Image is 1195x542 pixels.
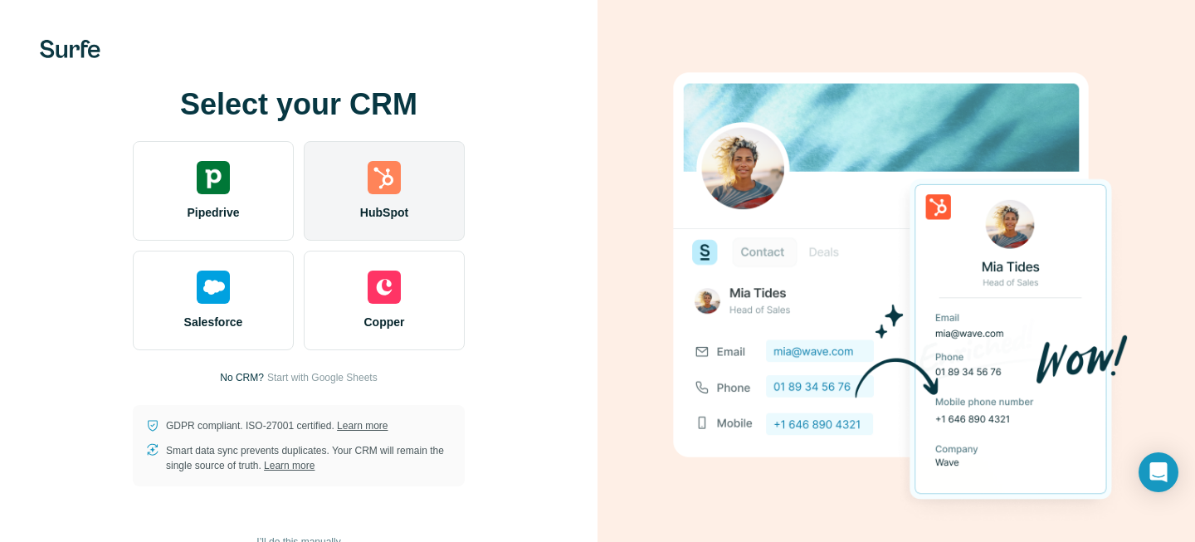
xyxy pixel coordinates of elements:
img: HUBSPOT image [664,46,1129,528]
span: Pipedrive [187,204,239,221]
img: copper's logo [368,271,401,304]
img: hubspot's logo [368,161,401,194]
img: salesforce's logo [197,271,230,304]
button: Start with Google Sheets [267,370,378,385]
a: Learn more [264,460,315,471]
p: No CRM? [220,370,264,385]
span: HubSpot [360,204,408,221]
div: Open Intercom Messenger [1139,452,1178,492]
span: Copper [364,314,405,330]
p: Smart data sync prevents duplicates. Your CRM will remain the single source of truth. [166,443,451,473]
a: Learn more [337,420,388,432]
p: GDPR compliant. ISO-27001 certified. [166,418,388,433]
img: Surfe's logo [40,40,100,58]
span: Salesforce [184,314,243,330]
h1: Select your CRM [133,88,465,121]
img: pipedrive's logo [197,161,230,194]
